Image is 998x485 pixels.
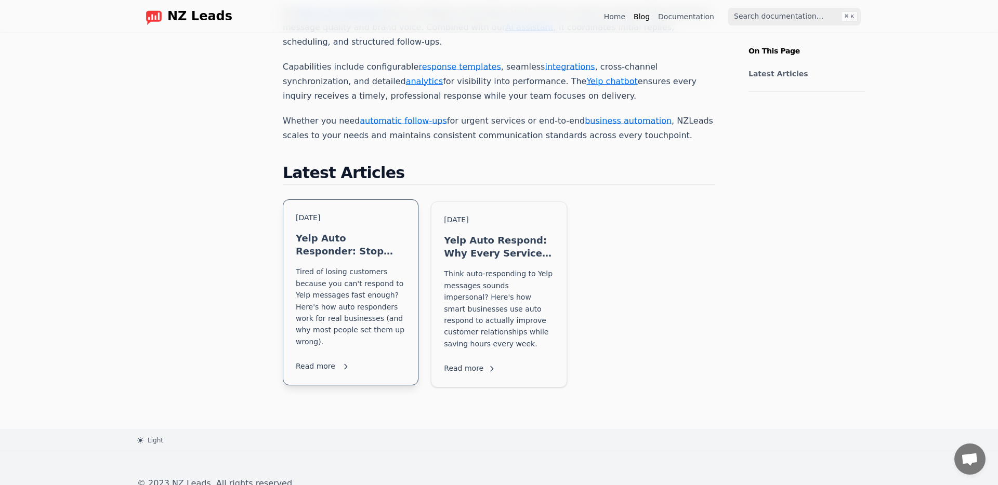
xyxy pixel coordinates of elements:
[444,363,496,374] span: Read more
[748,69,860,79] a: Latest Articles
[586,76,637,86] a: Yelp chatbot
[444,234,554,260] h3: Yelp Auto Respond: Why Every Service Business Needs This (Even If You Think You Don't)
[360,116,447,126] a: automatic follow-ups
[296,212,405,223] div: [DATE]
[740,33,873,56] p: On This Page
[283,60,715,103] p: Capabilities include configurable , seamless , cross-channel synchronization, and detailed for vi...
[728,8,861,25] input: Search documentation…
[418,62,501,72] a: response templates
[137,8,232,25] a: Home page
[296,232,405,258] h3: Yelp Auto Responder: Stop Missing Leads While You're Actually Working
[604,11,625,22] a: Home
[296,361,348,372] span: Read more
[283,201,418,387] a: [DATE]Yelp Auto Responder: Stop Missing Leads While You're Actually WorkingTired of losing custom...
[146,8,162,25] img: logo
[954,443,986,475] a: Open chat
[283,164,715,185] h2: Latest Articles
[444,214,554,225] div: [DATE]
[406,76,443,86] a: analytics
[431,201,567,387] a: [DATE]Yelp Auto Respond: Why Every Service Business Needs This (Even If You Think You Don't)Think...
[634,11,650,22] a: Blog
[167,9,232,24] span: NZ Leads
[296,266,405,347] p: Tired of losing customers because you can't respond to Yelp messages fast enough? Here's how auto...
[133,433,167,448] button: Light
[585,116,672,126] a: business automation
[444,268,554,349] p: Think auto-responding to Yelp messages sounds impersonal? Here's how smart businesses use auto re...
[545,62,595,72] a: integrations
[658,11,714,22] a: Documentation
[283,114,715,143] p: Whether you need for urgent services or end-to-end , NZLeads scales to your needs and maintains c...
